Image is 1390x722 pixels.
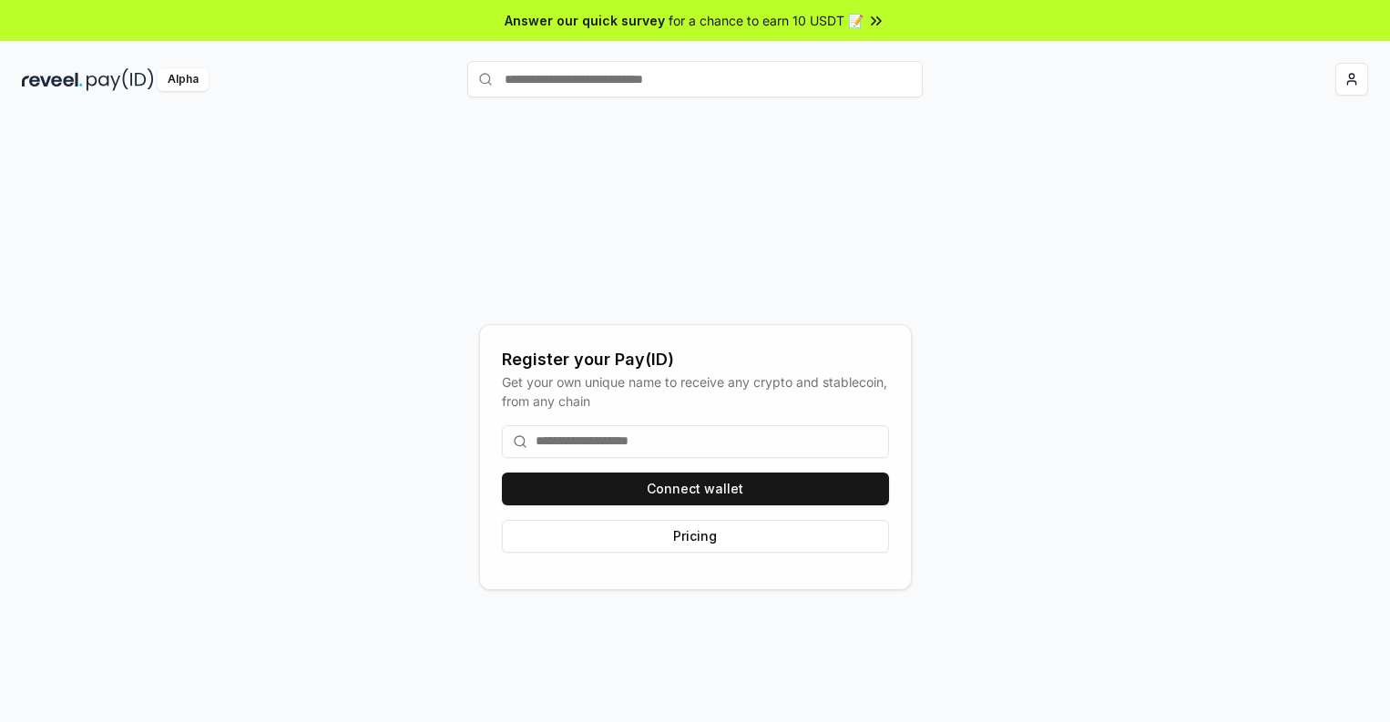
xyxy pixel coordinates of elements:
button: Connect wallet [502,473,889,505]
img: reveel_dark [22,68,83,91]
span: Answer our quick survey [505,11,665,30]
div: Get your own unique name to receive any crypto and stablecoin, from any chain [502,372,889,411]
img: pay_id [87,68,154,91]
button: Pricing [502,520,889,553]
div: Alpha [158,68,209,91]
div: Register your Pay(ID) [502,347,889,372]
span: for a chance to earn 10 USDT 📝 [669,11,864,30]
